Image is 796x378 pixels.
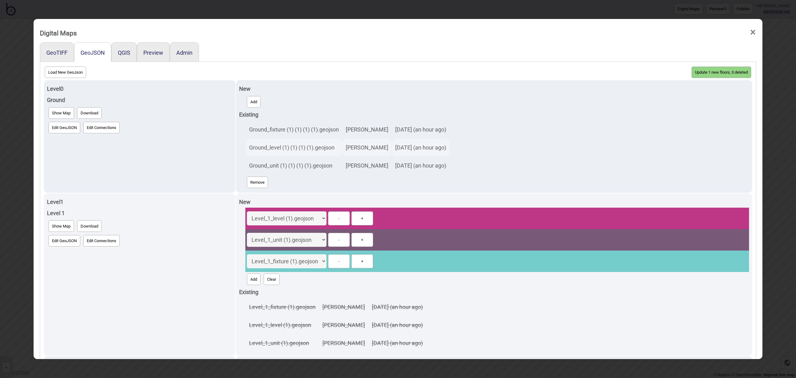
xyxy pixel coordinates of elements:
[239,111,258,118] strong: Existing
[239,199,251,205] strong: New
[328,254,350,268] button: -
[264,274,280,285] button: Clear
[49,122,80,133] button: Edit GeoJSON
[176,49,192,56] button: Admin
[246,334,319,352] td: Level_1_unit (1).geojson
[45,67,86,78] button: Load New GeoJson
[46,49,67,56] button: GeoTIFF
[246,298,319,316] td: Level_1_fixture (1).geojson
[52,111,71,115] span: Show Map
[343,157,391,174] td: [PERSON_NAME]
[143,49,163,56] button: Preview
[247,274,261,285] button: Add
[319,316,368,334] td: [PERSON_NAME]
[343,139,391,156] td: [PERSON_NAME]
[247,96,261,108] button: Add
[246,121,342,138] td: Ground_fixture (1) (1) (1) (1).geojson
[77,220,102,232] button: Download
[750,22,756,43] span: ×
[247,177,268,188] button: Remove
[392,157,449,174] td: [DATE] (an hour ago)
[351,233,373,247] button: +
[328,233,350,247] button: -
[49,235,80,247] button: Edit GeoJSON
[52,224,71,228] span: Show Map
[392,121,449,138] td: [DATE] (an hour ago)
[40,26,77,40] div: Digital Maps
[47,196,232,208] div: Level 1
[82,233,121,248] a: Edit Connections
[246,139,342,156] td: Ground_level (1) (1) (1) (1).geojson
[246,316,319,334] td: Level_1_level (1).geojson
[328,211,350,225] button: -
[83,122,120,133] button: Edit Connections
[351,211,373,225] button: +
[369,334,426,352] td: [DATE] (an hour ago)
[319,298,368,316] td: [PERSON_NAME]
[47,94,232,106] div: Ground
[369,298,426,316] td: [DATE] (an hour ago)
[49,107,74,119] button: Show Map
[392,139,449,156] td: [DATE] (an hour ago)
[351,254,373,268] button: +
[239,289,258,295] strong: Existing
[81,49,105,56] button: GeoJSON
[239,85,251,92] strong: New
[47,83,232,94] div: Level 0
[83,235,120,247] button: Edit Connections
[319,334,368,352] td: [PERSON_NAME]
[343,121,391,138] td: [PERSON_NAME]
[369,316,426,334] td: [DATE] (an hour ago)
[49,220,74,232] button: Show Map
[246,157,342,174] td: Ground_unit (1) (1) (1) (1).geojson
[118,49,130,56] button: QGIS
[692,67,751,78] button: Update 1 new floors, 0 deleted
[82,120,121,135] a: Edit Connections
[47,208,232,219] div: Level 1
[77,107,102,119] button: Download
